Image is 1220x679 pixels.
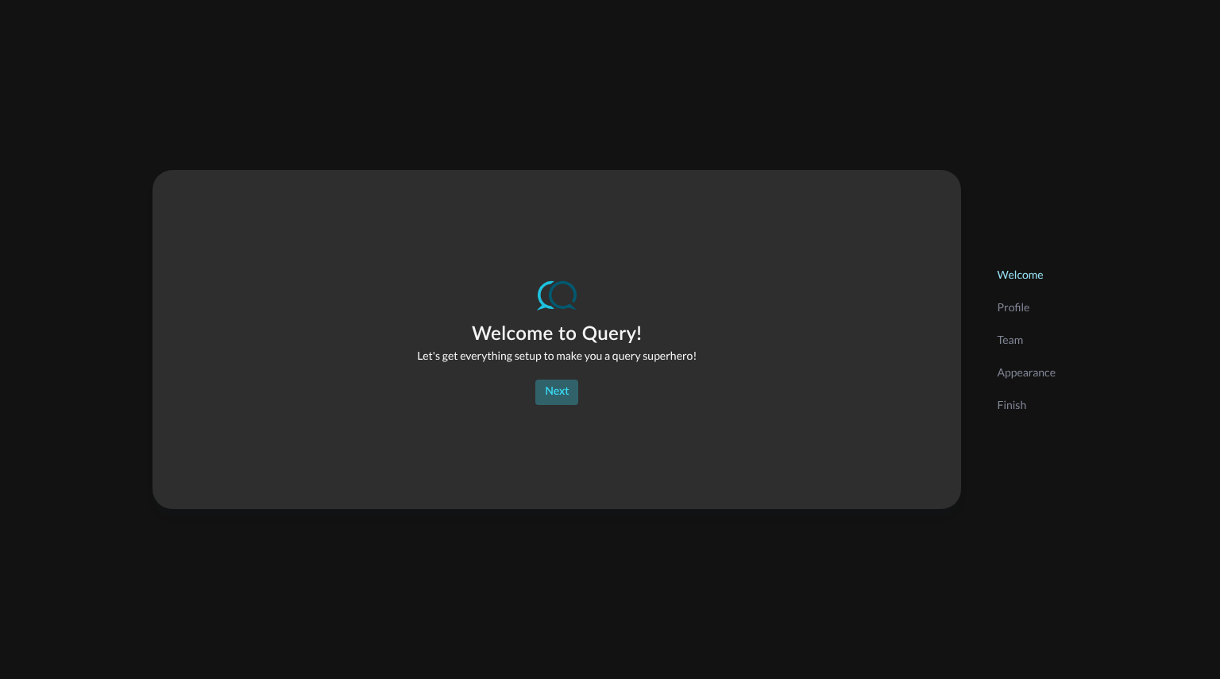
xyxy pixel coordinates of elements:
h2: Welcome to Query! [417,322,697,347]
p: Team [997,331,1056,348]
p: Welcome [997,266,1056,283]
p: Let's get everything setup to make you a query superhero! [417,347,697,364]
p: Appearance [997,364,1056,380]
button: Next [535,380,578,405]
p: Profile [997,299,1056,315]
p: Finish [997,396,1056,413]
